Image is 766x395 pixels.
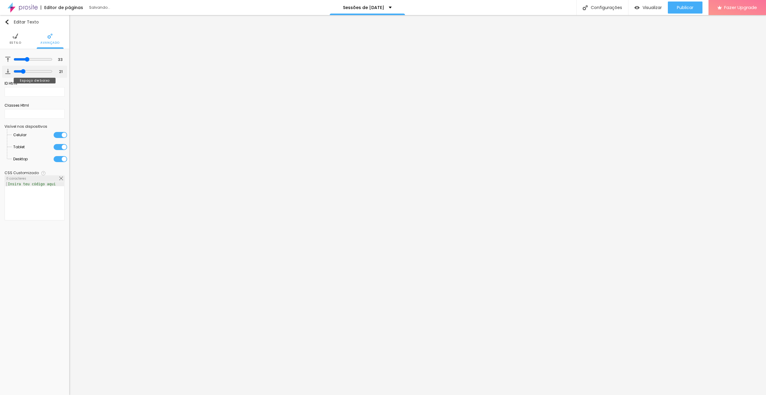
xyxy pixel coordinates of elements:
[41,5,83,10] div: Editor de páginas
[69,15,766,395] iframe: Editor
[5,69,11,74] img: Icone
[89,6,158,9] div: Salvando...
[343,5,384,10] p: Sessões de [DATE]
[5,57,11,62] img: Icone
[5,103,65,108] div: Classes Html
[59,177,63,180] img: Icone
[5,176,64,182] div: 0 caracteres
[47,33,53,39] img: Icone
[643,5,662,10] span: Visualizar
[13,141,25,153] span: Tablet
[5,81,65,86] div: ID Html
[583,5,588,10] img: Icone
[5,182,58,186] div: Insira teu código aqui
[724,5,757,10] span: Fazer Upgrade
[668,2,702,14] button: Publicar
[5,20,9,24] img: Icone
[13,33,18,39] img: Icone
[13,129,26,141] span: Celular
[628,2,668,14] button: Visualizar
[13,153,28,165] span: Desktop
[5,125,65,128] div: Visível nos dispositivos
[5,20,39,24] div: Editar Texto
[5,171,39,175] div: CSS Customizado
[677,5,693,10] span: Publicar
[41,171,45,175] img: Icone
[40,41,60,44] span: Avançado
[634,5,640,10] img: view-1.svg
[10,41,21,44] span: Estilo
